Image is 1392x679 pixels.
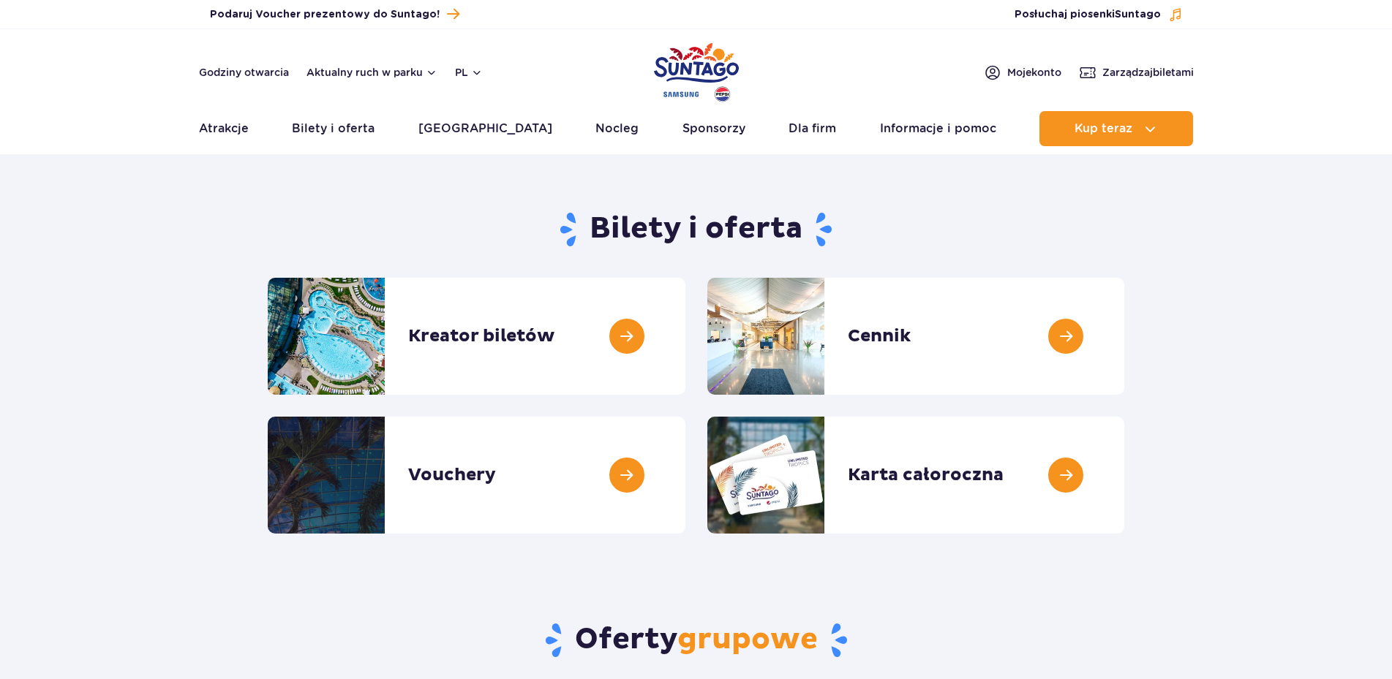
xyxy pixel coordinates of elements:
span: Kup teraz [1075,122,1132,135]
button: pl [455,65,483,80]
button: Posłuchaj piosenkiSuntago [1015,7,1183,22]
span: Suntago [1115,10,1161,20]
h2: Oferty [268,621,1124,659]
span: grupowe [677,621,818,658]
a: Dla firm [789,111,836,146]
a: Bilety i oferta [292,111,375,146]
a: Nocleg [595,111,639,146]
a: Mojekonto [984,64,1061,81]
a: Podaruj Voucher prezentowy do Suntago! [210,4,459,24]
h1: Bilety i oferta [268,210,1124,249]
a: Zarządzajbiletami [1079,64,1194,81]
a: Godziny otwarcia [199,65,289,80]
a: [GEOGRAPHIC_DATA] [418,111,552,146]
span: Zarządzaj biletami [1102,65,1194,80]
button: Kup teraz [1039,111,1193,146]
a: Sponsorzy [682,111,745,146]
a: Park of Poland [654,37,739,104]
span: Moje konto [1007,65,1061,80]
a: Informacje i pomoc [880,111,996,146]
span: Podaruj Voucher prezentowy do Suntago! [210,7,440,22]
a: Atrakcje [199,111,249,146]
span: Posłuchaj piosenki [1015,7,1161,22]
button: Aktualny ruch w parku [306,67,437,78]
